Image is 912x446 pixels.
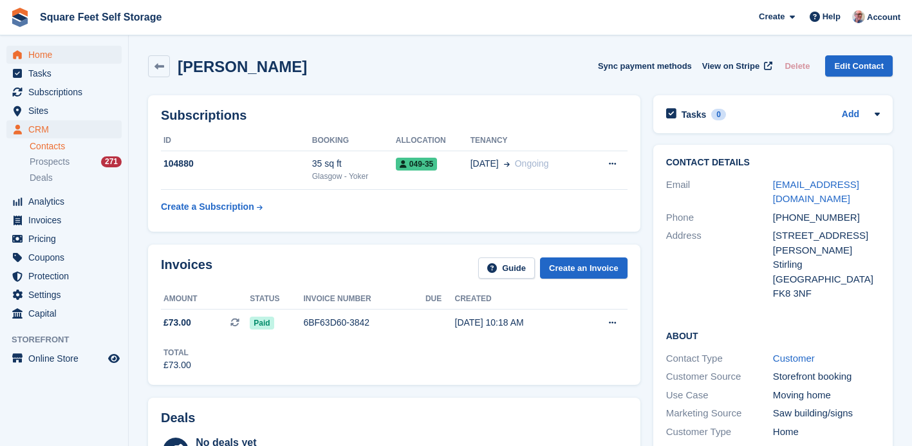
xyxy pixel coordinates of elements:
button: Delete [779,55,815,77]
a: View on Stripe [697,55,775,77]
h2: Subscriptions [161,108,628,123]
a: menu [6,120,122,138]
span: Capital [28,304,106,322]
a: menu [6,304,122,322]
div: FK8 3NF [773,286,880,301]
span: [DATE] [470,157,499,171]
a: menu [6,102,122,120]
th: Booking [312,131,396,151]
span: Analytics [28,192,106,210]
div: Contact Type [666,351,773,366]
span: Settings [28,286,106,304]
span: Protection [28,267,106,285]
span: CRM [28,120,106,138]
div: [PHONE_NUMBER] [773,210,880,225]
span: Home [28,46,106,64]
span: Subscriptions [28,83,106,101]
div: Marketing Source [666,406,773,421]
a: Add [842,107,859,122]
span: Deals [30,172,53,184]
div: Customer Source [666,369,773,384]
span: Paid [250,317,274,330]
span: Pricing [28,230,106,248]
div: 104880 [161,157,312,171]
a: Create an Invoice [540,257,628,279]
a: menu [6,211,122,229]
div: Phone [666,210,773,225]
th: Amount [161,289,250,310]
button: Sync payment methods [598,55,692,77]
div: Moving home [773,388,880,403]
a: Square Feet Self Storage [35,6,167,28]
div: Total [163,347,191,358]
a: Deals [30,171,122,185]
h2: Deals [161,411,195,425]
div: 0 [711,109,726,120]
a: Edit Contact [825,55,893,77]
a: menu [6,46,122,64]
span: Invoices [28,211,106,229]
span: Sites [28,102,106,120]
div: 271 [101,156,122,167]
a: menu [6,230,122,248]
span: Account [867,11,900,24]
div: Glasgow - Yoker [312,171,396,182]
th: Status [250,289,303,310]
th: Invoice number [303,289,425,310]
a: Create a Subscription [161,195,263,219]
a: menu [6,64,122,82]
span: Tasks [28,64,106,82]
div: [DATE] 10:18 AM [455,316,579,330]
span: 049-35 [396,158,437,171]
th: Tenancy [470,131,588,151]
div: Storefront booking [773,369,880,384]
span: Create [759,10,785,23]
span: Help [823,10,841,23]
th: Created [455,289,579,310]
a: menu [6,83,122,101]
span: Online Store [28,349,106,367]
span: Ongoing [515,158,549,169]
th: Allocation [396,131,470,151]
a: menu [6,267,122,285]
div: [STREET_ADDRESS][PERSON_NAME] [773,228,880,257]
h2: Contact Details [666,158,880,168]
img: stora-icon-8386f47178a22dfd0bd8f6a31ec36ba5ce8667c1dd55bd0f319d3a0aa187defe.svg [10,8,30,27]
div: 35 sq ft [312,157,396,171]
h2: Tasks [682,109,707,120]
a: [EMAIL_ADDRESS][DOMAIN_NAME] [773,179,859,205]
h2: About [666,329,880,342]
div: Home [773,425,880,440]
div: Customer Type [666,425,773,440]
th: Due [425,289,455,310]
a: Contacts [30,140,122,153]
span: Coupons [28,248,106,266]
a: Customer [773,353,815,364]
div: Create a Subscription [161,200,254,214]
a: menu [6,286,122,304]
span: Storefront [12,333,128,346]
div: Address [666,228,773,301]
div: Email [666,178,773,207]
a: menu [6,248,122,266]
div: [GEOGRAPHIC_DATA] [773,272,880,287]
img: David Greer [852,10,865,23]
th: ID [161,131,312,151]
div: Stirling [773,257,880,272]
span: Prospects [30,156,70,168]
div: 6BF63D60-3842 [303,316,425,330]
div: Use Case [666,388,773,403]
h2: Invoices [161,257,212,279]
span: View on Stripe [702,60,759,73]
a: Preview store [106,351,122,366]
h2: [PERSON_NAME] [178,58,307,75]
a: menu [6,192,122,210]
span: £73.00 [163,316,191,330]
a: Prospects 271 [30,155,122,169]
a: menu [6,349,122,367]
div: Saw building/signs [773,406,880,421]
a: Guide [478,257,535,279]
div: £73.00 [163,358,191,372]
